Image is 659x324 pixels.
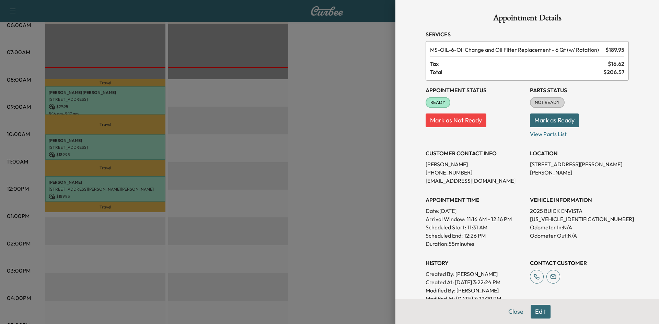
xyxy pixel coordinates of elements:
p: View Parts List [530,127,629,138]
span: READY [426,99,450,106]
p: Date: [DATE] [426,207,524,215]
button: Mark as Not Ready [426,113,486,127]
span: $ 16.62 [608,60,624,68]
p: 12:26 PM [464,231,486,240]
p: [PERSON_NAME] [426,160,524,168]
p: Created By : [PERSON_NAME] [426,270,524,278]
p: Odometer Out: N/A [530,231,629,240]
span: Tax [430,60,608,68]
h3: CUSTOMER CONTACT INFO [426,149,524,157]
h3: CONTACT CUSTOMER [530,259,629,267]
p: [EMAIL_ADDRESS][DOMAIN_NAME] [426,177,524,185]
h3: LOCATION [530,149,629,157]
p: Scheduled Start: [426,223,466,231]
h1: Appointment Details [426,14,629,25]
h3: Parts Status [530,86,629,94]
button: Mark as Ready [530,113,579,127]
p: 11:31 AM [467,223,487,231]
span: Oil Change and Oil Filter Replacement - 6 Qt (w/ Rotation) [430,46,603,54]
p: [STREET_ADDRESS][PERSON_NAME][PERSON_NAME] [530,160,629,177]
span: NOT READY [531,99,564,106]
p: Modified At : [DATE] 3:22:29 PM [426,295,524,303]
span: 11:16 AM - 12:16 PM [467,215,512,223]
p: Modified By : [PERSON_NAME] [426,286,524,295]
p: [US_VEHICLE_IDENTIFICATION_NUMBER] [530,215,629,223]
h3: VEHICLE INFORMATION [530,196,629,204]
button: Close [504,305,528,319]
h3: History [426,259,524,267]
h3: Appointment Status [426,86,524,94]
span: $ 206.57 [603,68,624,76]
p: 2025 BUICK ENVISTA [530,207,629,215]
p: Arrival Window: [426,215,524,223]
span: $ 189.95 [605,46,624,54]
p: Odometer In: N/A [530,223,629,231]
h3: Services [426,30,629,38]
p: Created At : [DATE] 3:22:24 PM [426,278,524,286]
p: [PHONE_NUMBER] [426,168,524,177]
span: Total [430,68,603,76]
h3: APPOINTMENT TIME [426,196,524,204]
button: Edit [531,305,551,319]
p: Duration: 55 minutes [426,240,524,248]
p: Scheduled End: [426,231,463,240]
